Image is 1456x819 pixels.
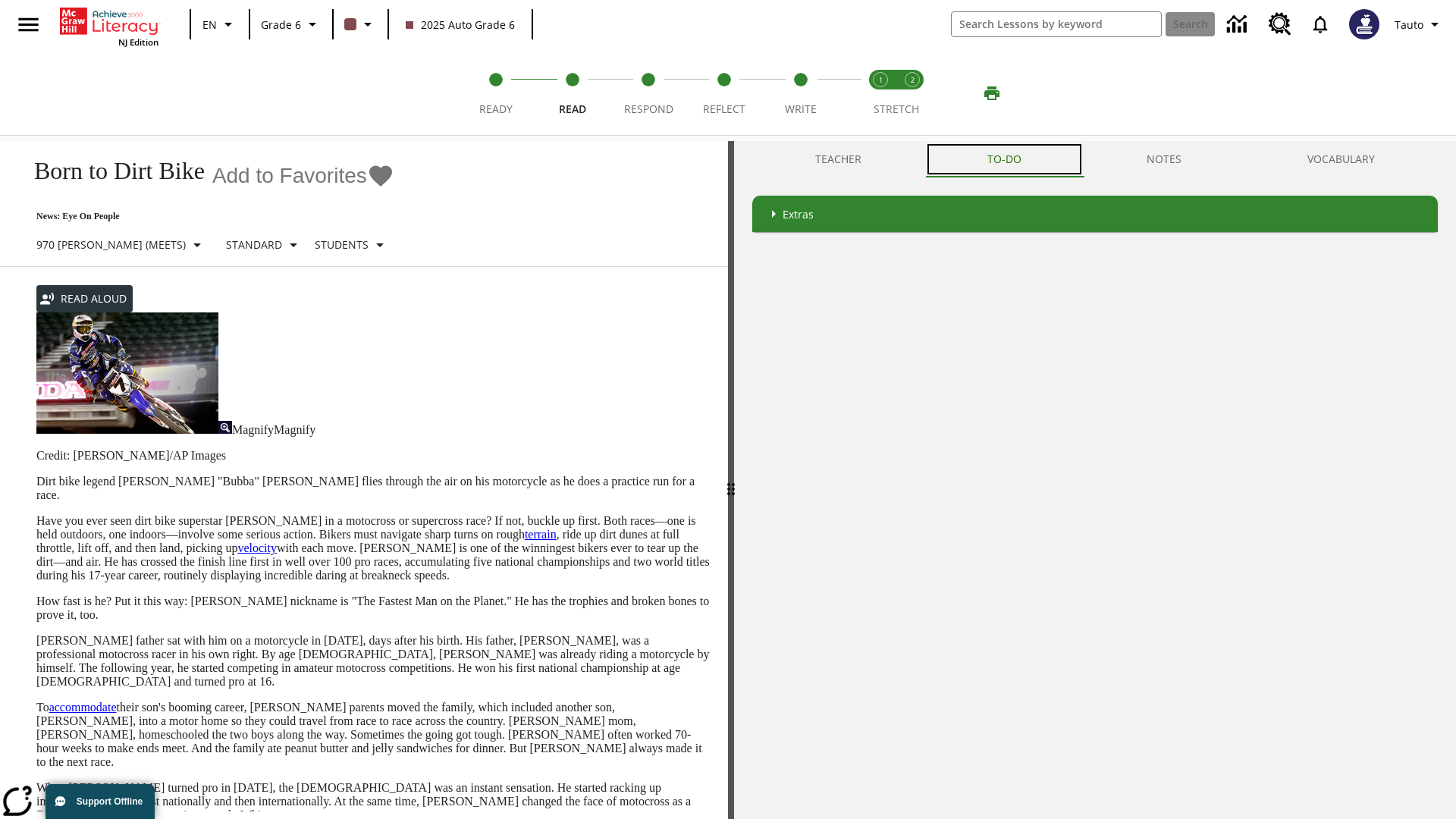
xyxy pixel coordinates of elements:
[196,11,244,38] button: Language: EN, Select a language
[604,52,692,135] button: Respond step 3 of 5
[232,423,274,436] span: Magnify
[624,102,673,116] span: Respond
[734,141,1456,819] div: activity
[757,52,845,135] button: Write step 5 of 5
[18,211,395,222] p: News: Eye On People
[752,141,1438,177] div: Instructional Panel Tabs
[528,52,616,135] button: Read step 2 of 5
[479,102,513,116] span: Ready
[36,595,710,622] p: How fast is he? Put it this way: [PERSON_NAME] nickname is "The Fastest Man on the Planet." He ha...
[1244,141,1438,177] button: VOCABULARY
[879,75,883,85] text: 1
[911,75,915,85] text: 2
[36,237,186,253] p: 970 [PERSON_NAME] (Meets)
[783,206,814,222] p: Extras
[452,52,540,135] button: Ready step 1 of 5
[36,514,710,582] p: Have you ever seen dirt bike superstar [PERSON_NAME] in a motocross or supercross race? If not, b...
[728,141,734,819] div: Press Enter or Spacebar and then press right and left arrow keys to move the slider
[30,231,212,259] button: Select Lexile, 970 Lexile (Meets)
[874,102,919,116] span: STRETCH
[752,141,924,177] button: Teacher
[1349,9,1379,39] img: Avatar
[309,231,395,259] button: Select Student
[77,796,143,807] span: Support Offline
[315,237,369,253] p: Students
[237,541,277,554] a: velocity
[1218,4,1260,45] a: Data Center
[36,475,710,502] p: Dirt bike legend [PERSON_NAME] "Bubba" [PERSON_NAME] flies through the air on his motorcycle as h...
[36,634,710,689] p: [PERSON_NAME] father sat with him on a motorcycle in [DATE], days after his birth. His father, [P...
[1084,141,1245,177] button: NOTES
[274,423,315,436] span: Magnify
[36,312,218,434] img: Motocross racer James Stewart flies through the air on his dirt bike.
[1389,11,1450,38] button: Profile/Settings
[226,237,282,253] p: Standard
[890,52,934,135] button: Stretch Respond step 2 of 2
[1260,4,1301,45] a: Resource Center, Will open in new tab
[36,449,710,463] p: Credit: [PERSON_NAME]/AP Images
[924,141,1084,177] button: TO-DO
[968,80,1016,107] button: Print
[559,102,586,116] span: Read
[680,52,768,135] button: Reflect step 4 of 5
[1340,5,1389,44] button: Select a new avatar
[36,285,133,313] button: Read Aloud
[6,2,51,47] button: Open side menu
[60,5,158,48] div: Home
[752,196,1438,232] div: Extras
[525,528,557,541] a: terrain
[703,102,745,116] span: Reflect
[338,11,383,38] button: Class color is dark brown. Change class color
[212,162,394,189] button: Add to Favorites - Born to Dirt Bike
[255,11,328,38] button: Grade: Grade 6, Select a grade
[858,52,902,135] button: Stretch Read step 1 of 2
[218,421,232,434] img: Magnify
[45,784,155,819] button: Support Offline
[36,701,710,769] p: To their son's booming career, [PERSON_NAME] parents moved the family, which included another son...
[118,36,158,48] span: NJ Edition
[406,17,515,33] span: 2025 Auto Grade 6
[785,102,817,116] span: Write
[18,157,205,185] h1: Born to Dirt Bike
[202,17,217,33] span: EN
[49,701,117,714] a: accommodate
[1301,5,1340,44] a: Notifications
[952,12,1161,36] input: search field
[261,17,301,33] span: Grade 6
[220,231,309,259] button: Scaffolds, Standard
[212,164,367,188] span: Add to Favorites
[1395,17,1423,33] span: Tauto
